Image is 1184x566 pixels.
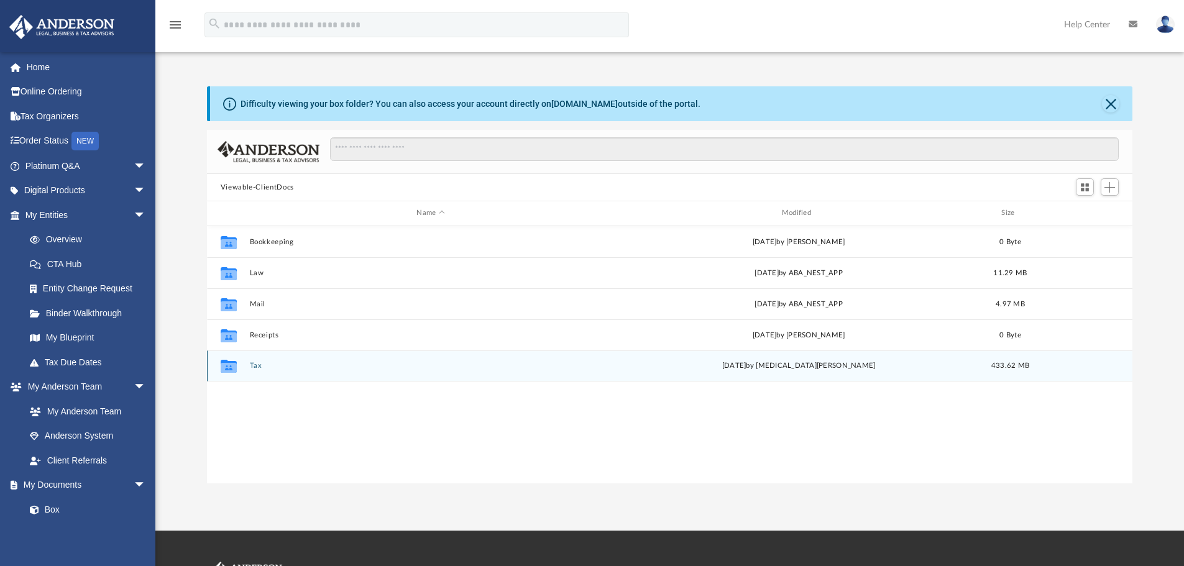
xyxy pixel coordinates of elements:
input: Search files and folders [330,137,1119,161]
a: Binder Walkthrough [17,301,165,326]
span: 433.62 MB [991,362,1029,369]
button: Tax [249,362,612,370]
a: Tax Due Dates [17,350,165,375]
div: Difficulty viewing your box folder? You can also access your account directly on outside of the p... [241,98,700,111]
div: id [213,208,244,219]
a: My Anderson Team [17,399,152,424]
div: Size [985,208,1035,219]
a: Box [17,497,152,522]
span: arrow_drop_down [134,178,158,204]
a: Digital Productsarrow_drop_down [9,178,165,203]
a: Platinum Q&Aarrow_drop_down [9,153,165,178]
button: Receipts [249,331,612,339]
button: Bookkeeping [249,238,612,246]
a: My Anderson Teamarrow_drop_down [9,375,158,399]
button: Mail [249,300,612,308]
a: [DOMAIN_NAME] [551,99,618,109]
div: id [1040,208,1127,219]
span: arrow_drop_down [134,203,158,228]
a: Online Ordering [9,80,165,104]
div: NEW [71,132,99,150]
a: My Blueprint [17,326,158,350]
a: Entity Change Request [17,276,165,301]
span: 11.29 MB [993,269,1027,276]
button: Add [1101,178,1119,196]
span: arrow_drop_down [134,153,158,179]
a: Anderson System [17,424,158,449]
a: Overview [17,227,165,252]
a: Meeting Minutes [17,522,158,547]
span: 0 Byte [999,238,1021,245]
div: [DATE] by [PERSON_NAME] [617,236,980,247]
span: 0 Byte [999,331,1021,338]
a: CTA Hub [17,252,165,276]
div: Modified [617,208,980,219]
span: arrow_drop_down [134,375,158,400]
span: [DATE] [722,362,746,369]
button: Law [249,269,612,277]
div: grid [207,226,1133,483]
a: Home [9,55,165,80]
a: menu [168,24,183,32]
a: Order StatusNEW [9,129,165,154]
span: 4.97 MB [996,300,1025,307]
div: Name [249,208,612,219]
div: by [MEDICAL_DATA][PERSON_NAME] [617,360,980,372]
img: Anderson Advisors Platinum Portal [6,15,118,39]
button: Switch to Grid View [1076,178,1095,196]
img: User Pic [1156,16,1175,34]
button: Close [1102,95,1119,112]
a: My Entitiesarrow_drop_down [9,203,165,227]
button: Viewable-ClientDocs [221,182,294,193]
a: Client Referrals [17,448,158,473]
a: My Documentsarrow_drop_down [9,473,158,498]
div: [DATE] by [PERSON_NAME] [617,329,980,340]
div: [DATE] by ABA_NEST_APP [617,298,980,309]
div: [DATE] by ABA_NEST_APP [617,267,980,278]
i: menu [168,17,183,32]
span: arrow_drop_down [134,473,158,498]
i: search [208,17,221,30]
a: Tax Organizers [9,104,165,129]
